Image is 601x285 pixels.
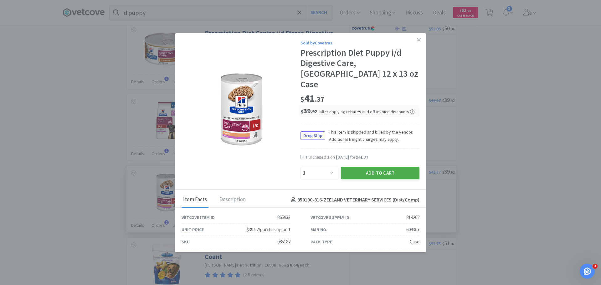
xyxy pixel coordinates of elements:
[300,95,304,104] span: $
[325,129,419,143] span: This item is shipped and billed by the vendor. Additional freight charges may apply.
[311,109,317,115] span: . 92
[406,226,419,233] div: 609307
[182,192,208,208] div: Item Facts
[327,154,329,160] span: 1
[301,132,325,140] span: Drop Ship
[301,106,317,115] span: 39
[311,214,349,221] div: Vetcove Supply ID
[279,250,290,258] div: $41.37
[315,95,324,104] span: . 37
[410,238,419,246] div: Case
[277,214,290,221] div: 865933
[300,39,419,46] div: Sold by Covetrus
[277,238,290,246] div: 085182
[300,48,419,89] div: Prescription Diet Puppy i/d Digestive Care, [GEOGRAPHIC_DATA] 12 x 13 oz Case
[182,238,190,245] div: SKU
[306,154,419,160] div: Purchased on for
[406,214,419,221] div: 814262
[247,226,290,233] div: $39.92/purchasing unit
[320,109,414,115] span: after applying rebates and off-invoice discounts
[182,214,215,221] div: Vetcove Item ID
[300,92,324,104] span: 41
[336,154,349,160] span: [DATE]
[374,251,419,257] a: View onCovetrus's Site
[341,167,419,179] button: Add to Cart
[182,226,204,233] div: Unit Price
[182,251,203,257] div: List Price
[215,70,267,148] img: c966eed0f82a4ad2b862a4f9a2ec635f_814262.png
[311,238,332,245] div: Pack Type
[593,264,598,269] span: 3
[289,196,419,204] h4: 850100-816 - ZEELAND VETERINARY SERVICES (Dist/Comp)
[301,109,303,115] span: $
[580,264,595,279] iframe: Intercom live chat
[311,226,327,233] div: Man No.
[356,154,368,160] span: $41.37
[218,192,247,208] div: Description
[311,251,318,257] div: URL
